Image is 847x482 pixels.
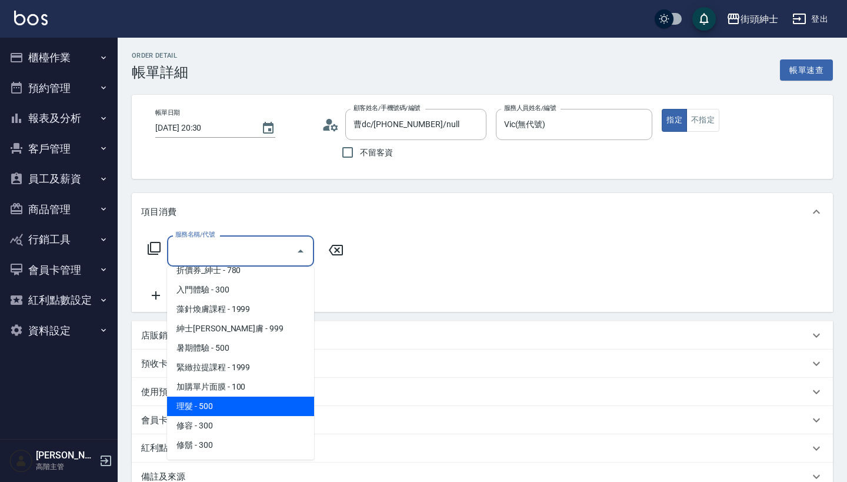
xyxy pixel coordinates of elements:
span: 紳士[PERSON_NAME]膚 - 999 [167,319,314,338]
input: YYYY/MM/DD hh:mm [155,118,249,138]
div: 預收卡販賣 [132,350,833,378]
button: 登出 [788,8,833,30]
span: 不留客資 [360,147,393,159]
p: 項目消費 [141,206,176,218]
button: 員工及薪資 [5,164,113,194]
p: 紅利點數 [141,442,211,455]
button: Choose date, selected date is 2025-08-18 [254,114,282,142]
p: 預收卡販賣 [141,358,185,370]
button: 帳單速查 [780,59,833,81]
button: 預約管理 [5,73,113,104]
h5: [PERSON_NAME] [36,450,96,461]
span: 折價券_紳士 - 780 [167,261,314,280]
h3: 帳單詳細 [132,64,188,81]
button: Close [291,242,310,261]
div: 會員卡銷售 [132,406,833,434]
div: 店販銷售 [132,321,833,350]
label: 服務人員姓名/編號 [504,104,556,112]
img: Person [9,449,33,473]
p: 高階主管 [36,461,96,472]
p: 會員卡銷售 [141,414,185,427]
div: 項目消費 [132,193,833,231]
span: 理髮 - 500 [167,397,314,416]
button: 街頭紳士 [722,7,783,31]
button: 報表及分析 [5,103,113,134]
span: 暑期體驗 - 500 [167,338,314,358]
label: 顧客姓名/手機號碼/編號 [354,104,421,112]
label: 服務名稱/代號 [175,230,215,239]
div: 使用預收卡編輯訂單不得編輯預收卡使用 [132,378,833,406]
button: 不指定 [686,109,719,132]
button: 會員卡管理 [5,255,113,285]
span: 緊緻拉提課程 - 1999 [167,358,314,377]
button: 紅利點數設定 [5,285,113,315]
button: save [692,7,716,31]
p: 使用預收卡 [141,386,185,398]
h2: Order detail [132,52,188,59]
button: 指定 [662,109,687,132]
span: 入門體驗 - 300 [167,280,314,300]
label: 帳單日期 [155,108,180,117]
div: 街頭紳士 [741,12,778,26]
p: 店販銷售 [141,330,176,342]
button: 櫃檯作業 [5,42,113,73]
img: Logo [14,11,48,25]
div: 紅利點數剩餘點數: 0 [132,434,833,463]
span: 修容 - 300 [167,416,314,436]
span: 加購單片面膜 - 100 [167,377,314,397]
button: 行銷工具 [5,224,113,255]
span: 藻針煥膚課程 - 1999 [167,300,314,319]
div: 項目消費 [132,231,833,312]
button: 客戶管理 [5,134,113,164]
button: 資料設定 [5,315,113,346]
button: 商品管理 [5,194,113,225]
span: 修鬍 - 300 [167,436,314,455]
